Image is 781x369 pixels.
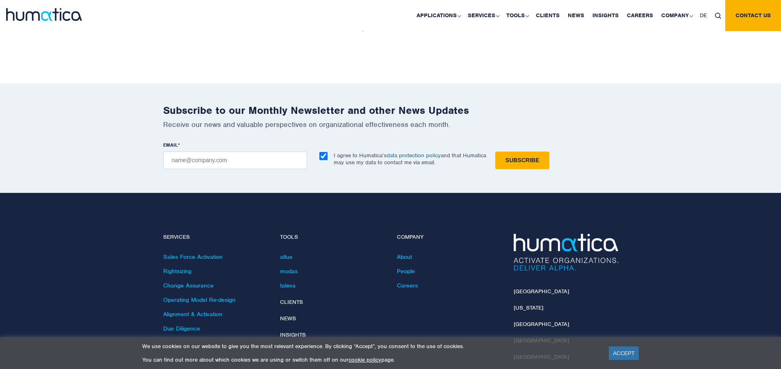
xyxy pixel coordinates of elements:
[163,104,618,117] h2: Subscribe to our Monthly Newsletter and other News Updates
[280,253,292,260] a: altus
[397,267,415,275] a: People
[163,282,214,289] a: Change Assurance
[495,152,549,169] input: Subscribe
[142,356,599,363] p: You can find out more about which cookies we are using or switch them off on our page.
[609,346,639,360] a: ACCEPT
[163,120,618,129] p: Receive our news and valuable perspectives on organizational effectiveness each month.
[514,321,569,328] a: [GEOGRAPHIC_DATA]
[163,325,200,332] a: Due Diligence
[397,234,501,241] h4: Company
[163,152,307,169] input: name@company.com
[514,234,618,271] img: Humatica
[280,331,306,338] a: Insights
[319,152,328,160] input: I agree to Humatica’sdata protection policyand that Humatica may use my data to contact me via em...
[348,356,381,363] a: cookie policy
[163,142,178,148] span: EMAIL
[280,282,296,289] a: taleva
[387,152,441,159] a: data protection policy
[163,267,191,275] a: Rightsizing
[163,253,223,260] a: Sales Force Activation
[280,315,296,322] a: News
[514,304,543,311] a: [US_STATE]
[280,234,385,241] h4: Tools
[514,288,569,295] a: [GEOGRAPHIC_DATA]
[700,12,707,19] span: DE
[163,310,222,318] a: Alignment & Activation
[280,299,303,306] a: Clients
[142,343,599,350] p: We use cookies on our website to give you the most relevant experience. By clicking “Accept”, you...
[163,234,268,241] h4: Services
[715,13,721,19] img: search_icon
[397,282,418,289] a: Careers
[334,152,486,166] p: I agree to Humatica’s and that Humatica may use my data to contact me via email.
[163,296,235,303] a: Operating Model Re-design
[280,267,298,275] a: modas
[6,8,82,21] img: logo
[397,253,412,260] a: About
